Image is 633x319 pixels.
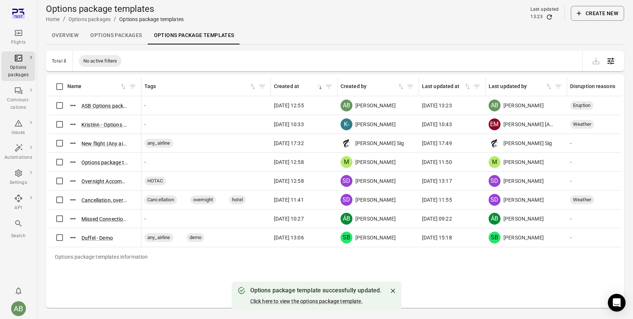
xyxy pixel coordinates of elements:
[81,102,128,110] button: ASB Options package template ([DATE] 12:53)
[81,140,128,147] button: New flight (Any airline)
[503,121,554,128] span: [PERSON_NAME] [AviLabs]
[422,102,452,109] span: [DATE] 13:23
[274,102,304,109] span: [DATE] 12:55
[144,178,166,185] span: HOTAC
[530,13,543,21] div: 13:23
[341,83,405,91] div: Sort by created by in ascending order
[144,234,173,241] span: any_airline
[4,39,32,46] div: Flights
[274,121,304,128] span: [DATE] 10:33
[119,16,184,23] div: Options package templates
[608,294,626,312] div: Open Intercom Messenger
[1,117,35,139] a: Issues
[67,213,78,224] button: Actions
[144,215,268,222] div: -
[355,196,396,204] span: [PERSON_NAME]
[471,81,482,92] button: Filter by last updated at
[49,247,154,266] div: Options package templates information
[81,197,128,204] button: Cancellation, overnight stay
[489,194,500,206] div: SD
[4,129,32,137] div: Issues
[570,83,627,91] span: Disruption reasons
[274,234,304,241] span: [DATE] 13:06
[4,232,32,240] div: Search
[1,167,35,189] a: Settings
[489,137,500,149] img: hair-woman-and-face-logo-and-symbols-free-vector.jpg
[422,121,452,128] span: [DATE] 10:43
[4,97,32,111] div: Communi-cations
[489,232,500,244] div: SB
[8,298,29,319] button: Aslaug Bjarnadottir
[341,194,352,206] div: SD
[571,6,624,21] button: Create new
[503,215,544,222] span: [PERSON_NAME]
[341,83,405,91] span: Created by
[81,234,113,242] button: Duffel - Demo
[355,102,396,109] span: [PERSON_NAME]
[81,215,128,223] button: Missed Connection - Pretty good template
[355,121,396,128] span: [PERSON_NAME]
[355,234,396,241] span: [PERSON_NAME]
[46,27,624,44] div: Local navigation
[341,118,352,130] div: K-
[1,141,35,164] a: Automations
[144,121,268,128] div: -
[81,159,128,166] button: Options package template ([DATE] 12:57) matti
[67,157,78,168] button: Actions
[4,204,32,212] div: API
[570,83,627,91] div: Sort by disruption reasons in ascending order
[127,81,138,92] button: Filter by name
[489,213,500,225] div: ÁB
[4,154,32,161] div: Automations
[68,16,111,22] a: Options packages
[387,285,398,296] button: Close
[405,81,416,92] button: Filter by created by
[489,156,500,168] div: M
[489,83,553,91] div: Sort by last updated by in ascending order
[46,27,84,44] a: Overview
[144,83,249,91] div: Tags
[11,301,26,316] div: AB
[250,298,363,305] button: Click here to view the options package template.
[530,6,559,13] div: Last updated
[144,197,177,204] span: Cancellation
[422,196,452,204] span: [DATE] 11:55
[341,175,352,187] div: SD
[355,177,396,185] span: [PERSON_NAME]
[341,156,352,168] div: M
[114,15,116,24] li: /
[323,81,334,92] span: Filter by created at
[489,100,500,111] div: AB
[187,234,205,241] span: demo
[570,102,593,109] span: Eruption
[341,232,352,244] div: SB
[422,83,464,91] div: Last updated at
[341,213,352,225] div: ÁB
[503,234,544,241] span: [PERSON_NAME]
[341,100,352,111] div: AB
[52,58,67,64] div: Total 8
[546,13,553,21] button: Refresh data
[46,3,184,15] h1: Options package templates
[274,83,323,91] span: Created at
[503,102,544,109] span: [PERSON_NAME]
[489,175,500,187] div: SD
[81,121,128,128] button: Kristinn - Options package template ([DATE] 10:29)
[570,121,594,128] span: Weather
[422,215,452,222] span: [DATE] 09:22
[257,81,268,92] span: Filter by tags
[553,81,564,92] button: Filter by last updated by
[570,83,619,91] div: Disruption reasons
[503,177,544,185] span: [PERSON_NAME]
[355,140,404,147] span: [PERSON_NAME] Sig
[274,215,304,222] span: [DATE] 10:27
[503,140,552,147] span: [PERSON_NAME] Sig
[84,27,148,44] a: Options packages
[67,83,120,91] div: Name
[422,83,471,91] div: Sort by last updated at in ascending order
[589,57,603,64] span: Please make a selection to export
[489,83,553,91] span: Last updated by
